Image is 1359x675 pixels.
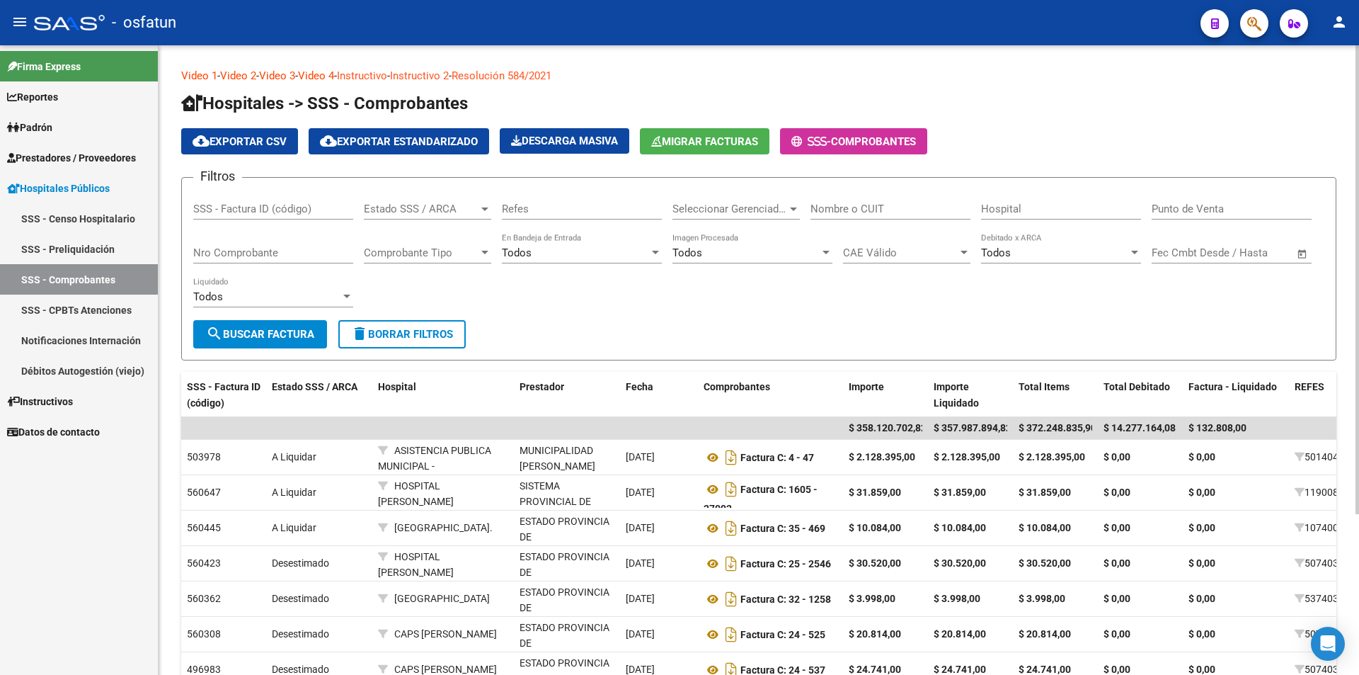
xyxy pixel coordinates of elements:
mat-icon: delete [351,325,368,342]
div: - 30999066727 [520,443,614,472]
strong: $ 0,00 [1188,487,1215,498]
strong: $ 0,00 [1188,628,1215,640]
button: Exportar CSV [181,128,298,154]
span: - [791,135,831,148]
strong: $ 0,00 [1188,593,1215,604]
strong: $ 0,00 [1103,522,1130,533]
span: COMPROBANTES [831,135,916,148]
mat-icon: menu [11,13,28,30]
span: [DATE] [626,628,655,640]
span: $ 372.248.835,90 [1019,422,1096,433]
span: Desestimado [272,664,329,675]
span: 560308 [187,628,221,640]
mat-icon: person [1331,13,1348,30]
div: ESTADO PROVINCIA DE [GEOGRAPHIC_DATA][PERSON_NAME] [520,514,615,578]
span: Todos [672,246,702,259]
span: Comprobantes [704,381,770,392]
span: [GEOGRAPHIC_DATA]. [394,522,493,533]
datatable-header-cell: Comprobantes [698,372,843,483]
datatable-header-cell: Total Items [1013,372,1098,483]
strong: $ 30.520,00 [1019,557,1071,569]
p: - - - - - - [181,68,1336,84]
span: CAPS [PERSON_NAME] [394,628,497,640]
i: Descargar documento [722,552,740,575]
span: 560445 [187,522,221,533]
div: Open Intercom Messenger [1311,627,1345,661]
a: Instructivo [337,69,387,82]
div: SISTEMA PROVINCIAL DE SALUD [520,478,614,526]
strong: $ 0,00 [1188,522,1215,533]
datatable-header-cell: SSS - Factura ID (código) [181,372,266,483]
span: SSS - Factura ID (código) [187,381,260,409]
button: Borrar Filtros [338,320,466,348]
strong: $ 0,00 [1188,557,1215,569]
h3: Filtros [193,166,242,186]
span: Factura C [740,629,784,640]
span: Factura C [740,594,784,605]
datatable-header-cell: Importe Liquidado [928,372,1013,483]
strong: $ 31.859,00 [934,487,986,498]
span: Buscar Factura [206,328,314,341]
strong: : 4 - 47 [740,452,814,463]
strong: $ 3.998,00 [849,593,895,604]
span: 503978 [187,451,221,463]
strong: $ 0,00 [1103,664,1130,675]
span: Estado SSS / ARCA [272,381,357,392]
span: [DATE] [626,593,655,604]
span: [DATE] [626,451,655,463]
span: [DATE] [626,557,655,569]
span: ASISTENCIA PUBLICA MUNICIPAL - [PERSON_NAME] [378,445,491,489]
strong: $ 30.520,00 [934,557,986,569]
span: 560423 [187,557,221,569]
a: Video 4 [298,69,334,82]
span: Importe Liquidado [934,381,979,409]
datatable-header-cell: Estado SSS / ARCA [266,372,372,483]
span: $ 357.987.894,82 [934,422,1011,433]
strong: : 1605 - 27092 [704,484,818,514]
span: Estado SSS / ARCA [364,203,478,215]
span: CAE Válido [843,246,958,259]
span: Datos de contacto [7,424,100,440]
span: Exportar CSV [193,135,287,148]
span: Todos [502,246,532,259]
strong: : 25 - 2546 [740,558,831,569]
strong: $ 0,00 [1103,557,1130,569]
span: 560647 [187,487,221,498]
span: Factura C [740,523,784,534]
span: Comprobante Tipo [364,246,478,259]
strong: $ 0,00 [1103,593,1130,604]
span: Importe [849,381,884,392]
span: Factura C [740,484,784,495]
datatable-header-cell: Importe [843,372,928,483]
button: Migrar Facturas [640,128,769,154]
span: Fecha [626,381,653,392]
a: Instructivo 2 [390,69,449,82]
span: A Liquidar [272,487,316,498]
i: Descargar documento [722,517,740,540]
span: $ 358.120.702,82 [849,422,927,433]
datatable-header-cell: Factura - Liquidado [1183,372,1289,483]
a: Video 1 [181,69,217,82]
div: - 30673377544 [520,514,614,543]
i: Descargar documento [722,478,740,501]
mat-icon: search [206,325,223,342]
strong: $ 24.741,00 [934,664,986,675]
span: Total Items [1019,381,1070,392]
a: Video 3 [259,69,295,82]
strong: $ 0,00 [1188,451,1215,463]
span: Reportes [7,89,58,105]
strong: $ 10.084,00 [934,522,986,533]
span: - osfatun [112,7,176,38]
div: MUNICIPALIDAD [PERSON_NAME][GEOGRAPHIC_DATA] [520,443,615,491]
span: Hospitales -> SSS - Comprobantes [181,93,468,113]
strong: $ 0,00 [1188,664,1215,675]
button: -COMPROBANTES [780,128,927,154]
strong: $ 20.814,00 [1019,628,1071,640]
strong: $ 20.814,00 [934,628,986,640]
span: Seleccionar Gerenciador [672,203,787,215]
strong: $ 2.128.395,00 [1019,451,1085,463]
span: REFES [1295,381,1324,392]
span: [DATE] [626,522,655,533]
span: Padrón [7,120,52,135]
div: - 30691822849 [520,478,614,508]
